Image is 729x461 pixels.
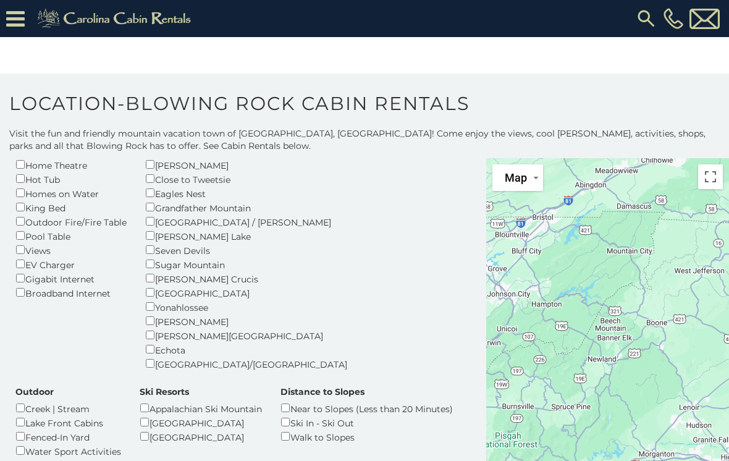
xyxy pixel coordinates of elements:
div: Yonahlossee [145,300,347,314]
div: Fenced-In Yard [15,429,121,444]
div: Walk to Slopes [280,429,453,444]
button: Toggle fullscreen view [698,164,723,189]
div: Views [15,243,127,257]
div: [PERSON_NAME][GEOGRAPHIC_DATA] [145,328,347,342]
div: Appalachian Ski Mountain [140,401,262,415]
div: Seven Devils [145,243,347,257]
div: EV Charger [15,257,127,271]
div: [GEOGRAPHIC_DATA] [140,415,262,429]
div: [PERSON_NAME] Lake [145,229,347,243]
div: [PERSON_NAME] [145,314,347,328]
div: Close to Tweetsie [145,172,347,186]
label: Ski Resorts [140,386,189,398]
div: Hot Tub [15,172,127,186]
div: Water Sport Activities [15,444,121,458]
div: Gigabit Internet [15,271,127,285]
div: [GEOGRAPHIC_DATA] [140,429,262,444]
div: Grandfather Mountain [145,200,347,214]
div: Homes on Water [15,186,127,200]
label: Outdoor [15,386,54,398]
div: [PERSON_NAME] [145,158,347,172]
a: [PHONE_NUMBER] [660,8,686,29]
div: [GEOGRAPHIC_DATA]/[GEOGRAPHIC_DATA] [145,357,347,371]
div: Eagles Nest [145,186,347,200]
div: Ski In - Ski Out [280,415,453,429]
div: [PERSON_NAME] Crucis [145,271,347,285]
div: Broadband Internet [15,285,127,300]
span: Map [505,171,527,184]
div: Echota [145,342,347,357]
div: Pool Table [15,229,127,243]
div: Home Theatre [15,158,127,172]
div: Lake Front Cabins [15,415,121,429]
div: Sugar Mountain [145,257,347,271]
div: [GEOGRAPHIC_DATA] [145,285,347,300]
div: King Bed [15,200,127,214]
div: Near to Slopes (Less than 20 Minutes) [280,401,453,415]
div: Outdoor Fire/Fire Table [15,214,127,229]
div: Creek | Stream [15,401,121,415]
img: search-regular.svg [635,7,657,30]
button: Change map style [492,164,543,191]
label: Distance to Slopes [280,386,364,398]
img: Khaki-logo.png [31,6,201,31]
div: [GEOGRAPHIC_DATA] / [PERSON_NAME] [145,214,347,229]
